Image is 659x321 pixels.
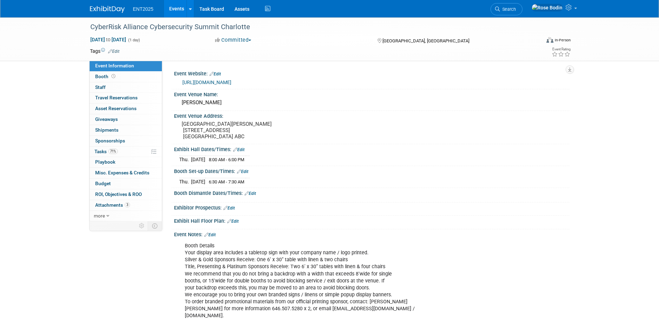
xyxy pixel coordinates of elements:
a: Edit [209,72,221,76]
a: more [90,211,162,221]
span: (1 day) [127,38,140,42]
span: Tasks [94,149,118,154]
span: Staff [95,84,106,90]
td: Thu. [179,156,191,163]
a: Giveaways [90,114,162,125]
pre: [GEOGRAPHIC_DATA][PERSON_NAME] [STREET_ADDRESS] [GEOGRAPHIC_DATA] ABC [182,121,331,140]
span: ROI, Objectives & ROO [95,191,142,197]
a: Search [491,3,522,15]
span: more [94,213,105,219]
a: Asset Reservations [90,104,162,114]
td: Toggle Event Tabs [148,221,162,230]
a: Edit [223,206,235,211]
a: Edit [227,219,239,224]
span: Playbook [95,159,115,165]
span: 6:30 AM - 7:30 AM [209,179,244,184]
span: [DATE] [DATE] [90,36,126,43]
a: Attachments3 [90,200,162,211]
a: Edit [204,232,216,237]
span: 8:00 AM - 6:00 PM [209,157,244,162]
a: ROI, Objectives & ROO [90,189,162,200]
a: Edit [237,169,248,174]
span: Sponsorships [95,138,125,143]
span: Search [500,7,516,12]
td: [DATE] [191,156,205,163]
span: Event Information [95,63,134,68]
span: to [105,37,112,42]
a: Shipments [90,125,162,135]
div: In-Person [554,38,571,43]
span: 3 [125,202,130,207]
span: Attachments [95,202,130,208]
span: Travel Reservations [95,95,138,100]
span: 71% [108,149,118,154]
td: Personalize Event Tab Strip [136,221,148,230]
span: Giveaways [95,116,118,122]
span: [GEOGRAPHIC_DATA], [GEOGRAPHIC_DATA] [382,38,469,43]
button: Committed [213,36,254,44]
div: Exhibit Hall Floor Plan: [174,216,569,225]
a: Edit [108,49,120,54]
a: Budget [90,179,162,189]
a: [URL][DOMAIN_NAME] [182,80,231,85]
a: Playbook [90,157,162,167]
span: Budget [95,181,111,186]
div: Exhibitor Prospectus: [174,203,569,212]
span: ENT2025 [133,6,154,12]
a: Tasks71% [90,147,162,157]
div: CyberRisk Alliance Cybersecurity Summit Charlotte [88,21,530,33]
a: Edit [245,191,256,196]
a: Misc. Expenses & Credits [90,168,162,178]
div: [PERSON_NAME] [179,97,564,108]
a: Staff [90,82,162,93]
a: Travel Reservations [90,93,162,103]
td: [DATE] [191,178,205,185]
td: Tags [90,48,120,55]
div: Event Notes: [174,229,569,238]
img: ExhibitDay [90,6,125,13]
div: Event Website: [174,68,569,77]
span: Asset Reservations [95,106,137,111]
span: Booth [95,74,117,79]
div: Event Rating [552,48,570,51]
td: Thu. [179,178,191,185]
div: Event Format [500,36,571,47]
div: Booth Set-up Dates/Times: [174,166,569,175]
span: Shipments [95,127,118,133]
a: Booth [90,72,162,82]
div: Event Venue Name: [174,89,569,98]
div: Booth Dismantle Dates/Times: [174,188,569,197]
img: Rose Bodin [532,4,563,11]
a: Event Information [90,61,162,71]
span: Booth not reserved yet [110,74,117,79]
img: Format-Inperson.png [546,37,553,43]
div: Event Venue Address: [174,111,569,120]
a: Edit [233,147,245,152]
a: Sponsorships [90,136,162,146]
span: Misc. Expenses & Credits [95,170,149,175]
div: Exhibit Hall Dates/Times: [174,144,569,153]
